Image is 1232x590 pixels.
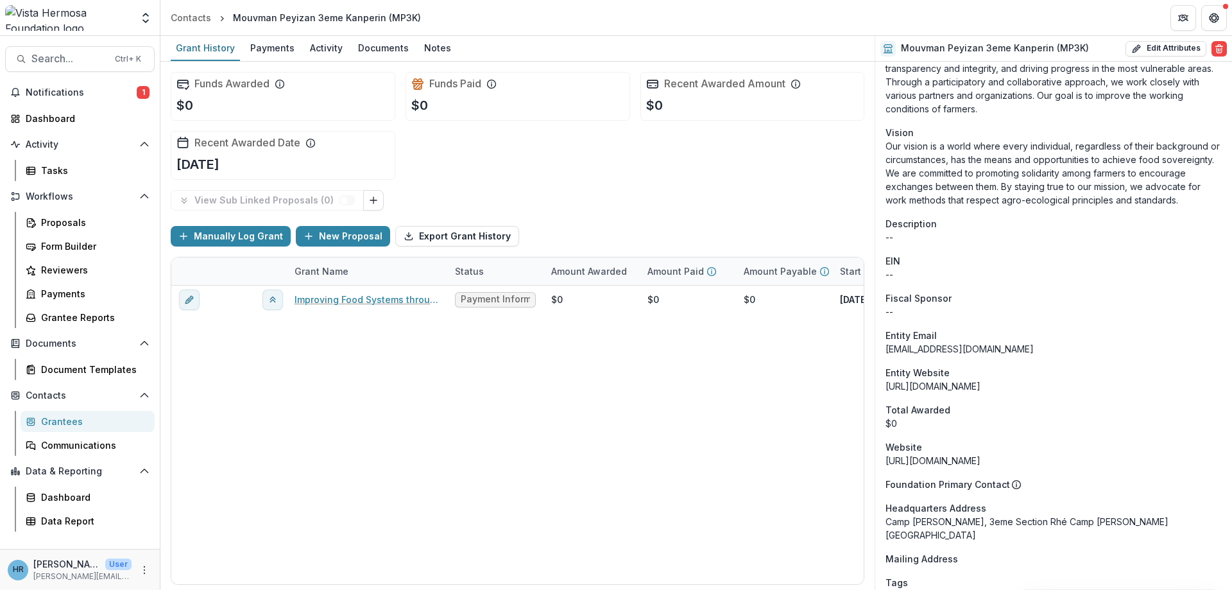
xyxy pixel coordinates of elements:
[840,293,869,306] p: [DATE]
[176,96,193,115] p: $0
[886,230,1222,244] p: --
[832,265,893,278] div: Start Date
[543,257,640,285] div: Amount Awarded
[26,466,134,477] span: Data & Reporting
[171,11,211,24] div: Contacts
[287,257,447,285] div: Grant Name
[1201,5,1227,31] button: Get Help
[41,263,144,277] div: Reviewers
[171,226,291,247] button: Manually Log Grant
[166,8,426,27] nav: breadcrumb
[287,265,356,278] div: Grant Name
[886,366,950,379] span: Entity Website
[647,293,659,306] div: $0
[886,501,986,515] span: Headquarters Address
[886,305,1222,318] div: --
[543,265,635,278] div: Amount Awarded
[41,311,144,324] div: Grantee Reports
[21,307,155,328] a: Grantee Reports
[137,562,152,578] button: More
[901,43,1089,54] h2: Mouvman Peyizan 3eme Kanperin (MP3K)
[31,53,107,65] span: Search...
[886,342,1222,356] div: [EMAIL_ADDRESS][DOMAIN_NAME]
[886,576,908,589] span: Tags
[429,78,481,90] h2: Funds Paid
[886,217,937,230] span: Description
[41,514,144,528] div: Data Report
[41,287,144,300] div: Payments
[886,455,980,466] a: [URL][DOMAIN_NAME]
[832,257,928,285] div: Start Date
[41,438,144,452] div: Communications
[886,403,950,417] span: Total Awarded
[295,293,440,306] a: Improving Food Systems through Agricultural Inputs, Livestock, and Processing
[21,236,155,257] a: Form Builder
[26,112,144,125] div: Dashboard
[5,134,155,155] button: Open Activity
[744,293,755,306] div: $0
[1211,41,1227,56] button: Delete
[419,36,456,61] a: Notes
[1125,41,1206,56] button: Edit Attributes
[5,5,132,31] img: Vista Hermosa Foundation logo
[137,86,150,99] span: 1
[171,36,240,61] a: Grant History
[886,552,958,566] span: Mailing Address
[353,36,414,61] a: Documents
[21,283,155,304] a: Payments
[21,212,155,233] a: Proposals
[886,515,1222,542] div: Camp [PERSON_NAME], 3eme Section Rhé Camp [PERSON_NAME] [GEOGRAPHIC_DATA]
[105,559,132,570] p: User
[233,11,421,24] div: Mouvman Peyizan 3eme Kanperin (MP3K)
[41,216,144,229] div: Proposals
[245,39,300,57] div: Payments
[171,190,364,211] button: View Sub Linked Proposals (0)
[21,160,155,181] a: Tasks
[21,359,155,380] a: Document Templates
[886,291,952,305] span: Fiscal Sponsor
[447,257,543,285] div: Status
[26,338,134,349] span: Documents
[41,415,144,428] div: Grantees
[5,333,155,354] button: Open Documents
[137,5,155,31] button: Open entity switcher
[41,239,144,253] div: Form Builder
[886,48,1222,116] p: We are committed to enhancing solidarity among farmers, promoting transparency and integrity, and...
[171,39,240,57] div: Grant History
[395,226,519,247] button: Export Grant History
[363,190,384,211] button: Link Grants
[664,78,785,90] h2: Recent Awarded Amount
[305,36,348,61] a: Activity
[419,39,456,57] div: Notes
[736,257,832,285] div: Amount Payable
[41,164,144,177] div: Tasks
[21,435,155,456] a: Communications
[41,490,144,504] div: Dashboard
[26,87,137,98] span: Notifications
[5,82,155,103] button: Notifications1
[33,571,132,582] p: [PERSON_NAME][EMAIL_ADDRESS][DOMAIN_NAME]
[886,478,1010,491] p: Foundation Primary Contact
[353,39,414,57] div: Documents
[194,195,339,206] p: View Sub Linked Proposals ( 0 )
[640,257,736,285] div: Amount Paid
[13,566,24,574] div: Hannah Roosendaal
[886,379,1222,393] div: [URL][DOMAIN_NAME]
[179,290,200,310] button: edit
[551,293,563,306] div: $0
[26,139,134,150] span: Activity
[112,52,144,66] div: Ctrl + K
[461,294,530,305] span: Payment Information
[21,510,155,532] a: Data Report
[5,108,155,129] a: Dashboard
[411,96,428,115] p: $0
[886,440,922,454] span: Website
[5,461,155,482] button: Open Data & Reporting
[33,557,100,571] p: [PERSON_NAME]
[447,265,492,278] div: Status
[5,46,155,72] button: Search...
[5,186,155,207] button: Open Workflows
